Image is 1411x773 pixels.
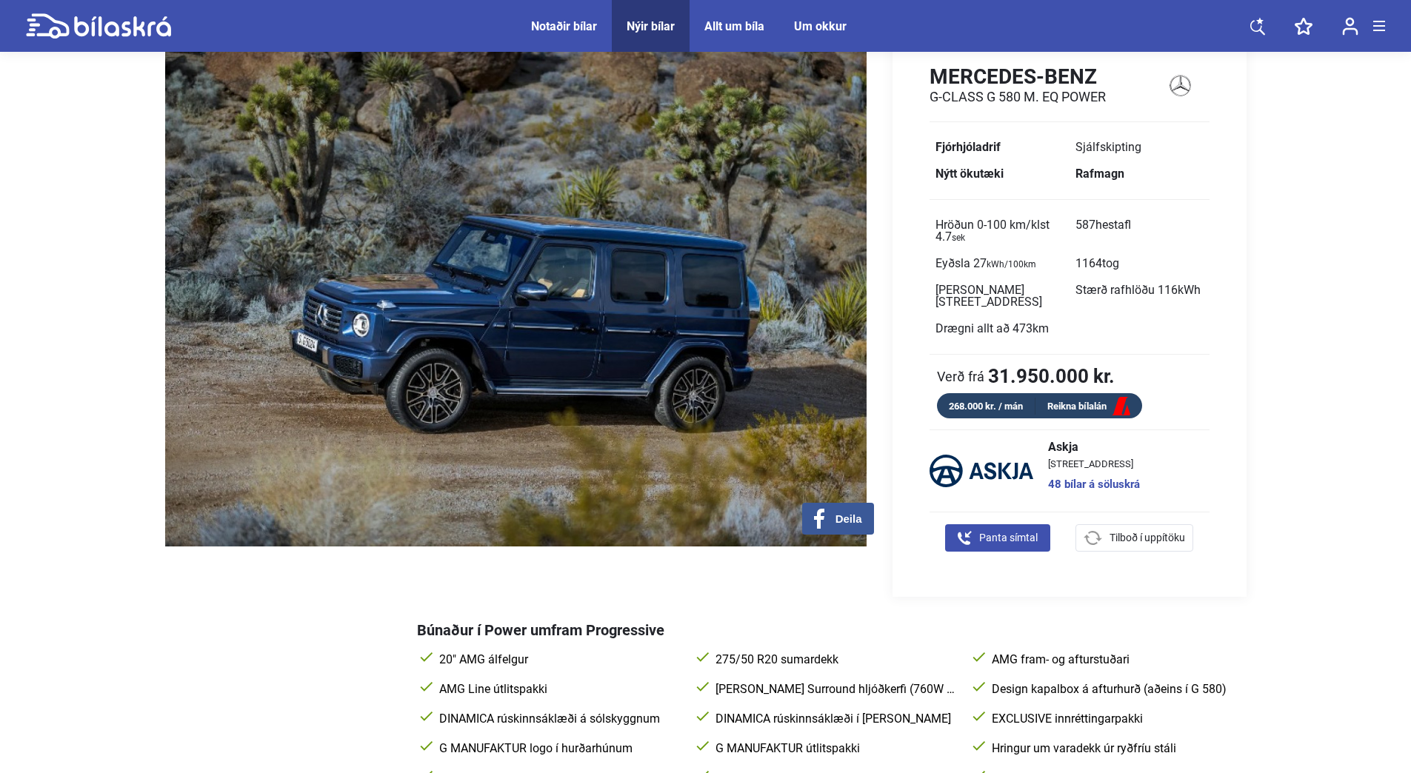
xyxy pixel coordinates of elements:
[713,741,955,756] span: G MANUFAKTUR útlitspakki
[1342,17,1358,36] img: user-login.svg
[436,712,678,726] span: DINAMICA rúskinnsáklæði á sólskyggnum
[1048,479,1140,490] a: 48 bílar á söluskrá
[1048,441,1140,453] span: Askja
[436,682,678,697] span: AMG Line útlitspakki
[935,283,1042,309] span: [PERSON_NAME][STREET_ADDRESS]
[989,652,1231,667] span: AMG fram- og afturstuðari
[1095,218,1131,232] span: hestafl
[835,512,862,526] span: Deila
[1075,283,1201,297] span: Stærð rafhlöðu 116
[1075,140,1141,154] span: Sjálfskipting
[1048,459,1140,469] span: [STREET_ADDRESS]
[1178,283,1201,297] span: kWh
[937,369,984,384] span: Verð frá
[987,259,1036,270] sub: kWh/100km
[802,503,874,535] button: Deila
[713,712,955,726] span: DINAMICA rúskinnsáklæði í [PERSON_NAME]
[935,321,1049,335] span: Drægni allt að 473
[989,682,1231,697] span: Design kapalbox á afturhurð (aðeins í G 580)
[1035,398,1142,416] a: Reikna bílalán
[627,19,675,33] a: Nýir bílar
[1075,218,1131,232] span: 587
[988,367,1115,386] b: 31.950.000 kr.
[436,741,678,756] span: G MANUFAKTUR logo í hurðarhúnum
[531,19,597,33] a: Notaðir bílar
[704,19,764,33] a: Allt um bíla
[1110,530,1185,546] span: Tilboð í uppítöku
[979,530,1038,546] span: Panta símtal
[935,140,1001,154] b: Fjórhjóladrif
[952,232,965,243] sub: sek
[930,89,1106,105] h2: G-Class G 580 m. EQ Power
[935,256,1036,270] span: Eyðsla 27
[1033,321,1049,335] span: km
[935,218,1050,244] span: Hröðun 0-100 km/klst 4.7
[935,167,1004,181] b: Nýtt ökutæki
[417,621,664,639] span: Búnaður í Power umfram Progressive
[436,652,678,667] span: 20" AMG álfelgur
[937,398,1035,415] div: 268.000 kr. / mán
[1075,256,1119,270] span: 1164
[1102,256,1119,270] span: tog
[930,64,1106,89] h1: Mercedes-Benz
[989,712,1231,726] span: EXCLUSIVE innréttingarpakki
[713,682,955,697] span: [PERSON_NAME] Surround hljóðkerfi (760W - 18 hátalarar)
[713,652,955,667] span: 275/50 R20 sumardekk
[794,19,847,33] a: Um okkur
[989,741,1231,756] span: Hringur um varadekk úr ryðfríu stáli
[1075,167,1124,181] b: Rafmagn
